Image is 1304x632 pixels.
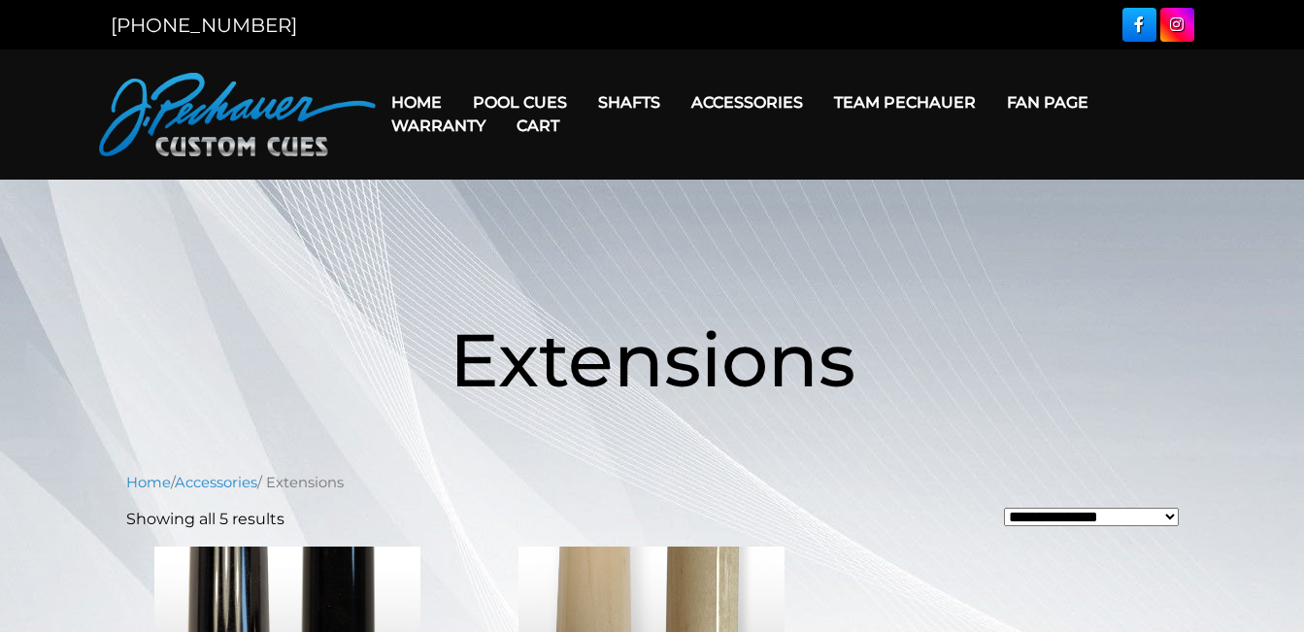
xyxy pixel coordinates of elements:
p: Showing all 5 results [126,508,284,531]
a: Pool Cues [457,78,583,127]
a: [PHONE_NUMBER] [111,14,297,37]
span: Extensions [450,315,855,405]
a: Home [376,78,457,127]
a: Fan Page [991,78,1104,127]
a: Warranty [376,101,501,150]
a: Accessories [676,78,819,127]
a: Cart [501,101,575,150]
img: Pechauer Custom Cues [99,73,376,156]
a: Shafts [583,78,676,127]
a: Team Pechauer [819,78,991,127]
nav: Breadcrumb [126,472,1179,493]
select: Shop order [1004,508,1179,526]
a: Accessories [175,474,257,491]
a: Home [126,474,171,491]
